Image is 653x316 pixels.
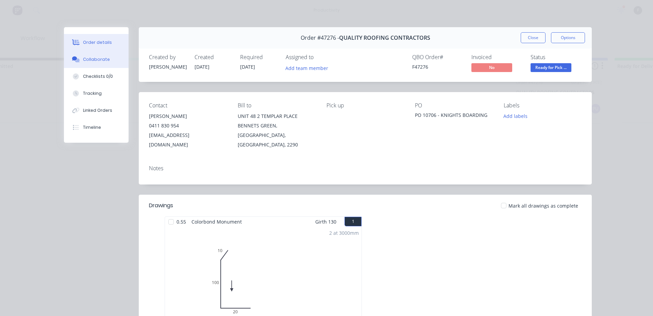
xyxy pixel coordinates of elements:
[240,64,255,70] span: [DATE]
[412,54,463,60] div: QBO Order #
[83,56,110,63] div: Collaborate
[174,217,189,227] span: 0.55
[149,102,227,109] div: Contact
[149,201,173,210] div: Drawings
[149,111,227,150] div: [PERSON_NAME]0411 830 954[EMAIL_ADDRESS][DOMAIN_NAME]
[195,54,232,60] div: Created
[471,54,522,60] div: Invoiced
[149,63,186,70] div: [PERSON_NAME]
[286,54,354,60] div: Assigned to
[238,102,316,109] div: Bill to
[238,111,316,121] div: UNIT 48 2 TEMPLAR PLACE
[83,73,113,80] div: Checklists 0/0
[83,107,112,113] div: Linked Orders
[326,102,404,109] div: Pick up
[64,119,129,136] button: Timeline
[64,68,129,85] button: Checklists 0/0
[471,63,512,72] span: No
[83,124,101,130] div: Timeline
[83,90,102,96] div: Tracking
[500,111,531,121] button: Add labels
[238,111,316,150] div: UNIT 48 2 TEMPLAR PLACEBENNETS GREEN, [GEOGRAPHIC_DATA], [GEOGRAPHIC_DATA], 2290
[551,32,585,43] button: Options
[149,54,186,60] div: Created by
[149,165,582,172] div: Notes
[83,39,112,46] div: Order details
[286,63,332,72] button: Add team member
[415,102,493,109] div: PO
[149,111,227,121] div: [PERSON_NAME]
[315,217,336,227] span: Girth 130
[531,63,571,72] span: Ready for Pick ...
[345,217,362,226] button: 1
[412,63,463,70] div: F47276
[508,202,578,209] span: Mark all drawings as complete
[415,111,493,121] div: PO 10706 - KNIGHTS BOARDING
[64,51,129,68] button: Collaborate
[64,34,129,51] button: Order details
[64,102,129,119] button: Linked Orders
[282,63,332,72] button: Add team member
[521,32,546,43] button: Close
[329,229,359,236] div: 2 at 3000mm
[339,35,430,41] span: QUALITY ROOFING CONTRACTORS
[240,54,278,60] div: Required
[301,35,339,41] span: Order #47276 -
[149,130,227,150] div: [EMAIL_ADDRESS][DOMAIN_NAME]
[64,85,129,102] button: Tracking
[531,63,571,73] button: Ready for Pick ...
[149,121,227,130] div: 0411 830 954
[238,121,316,150] div: BENNETS GREEN, [GEOGRAPHIC_DATA], [GEOGRAPHIC_DATA], 2290
[504,102,582,109] div: Labels
[531,54,582,60] div: Status
[195,64,210,70] span: [DATE]
[189,217,245,227] span: Colorbond Monument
